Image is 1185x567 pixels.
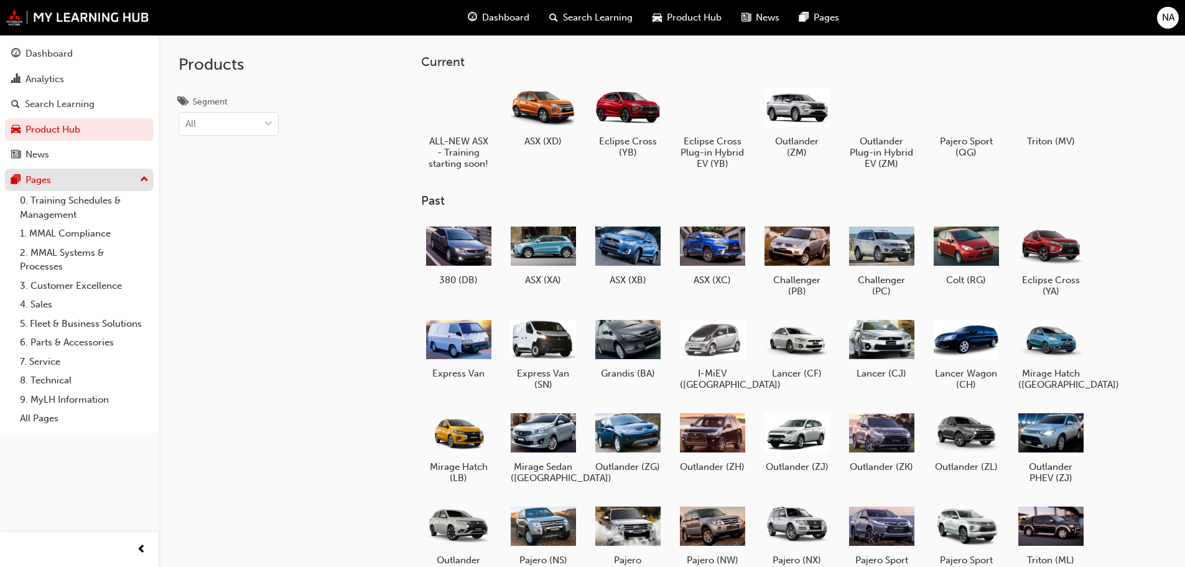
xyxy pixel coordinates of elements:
[15,333,154,352] a: 6. Parts & Accessories
[680,136,745,169] h5: Eclipse Cross Plug-in Hybrid EV (YB)
[764,461,830,472] h5: Outlander (ZJ)
[511,368,576,390] h5: Express Van (SN)
[844,312,919,384] a: Lancer (CJ)
[849,274,914,297] h5: Challenger (PC)
[595,461,661,472] h5: Outlander (ZG)
[590,312,665,384] a: Grandis (BA)
[675,218,750,291] a: ASX (XC)
[1162,11,1174,25] span: NA
[137,542,146,558] span: prev-icon
[844,405,919,477] a: Outlander (ZK)
[140,172,149,188] span: up-icon
[849,136,914,169] h5: Outlander Plug-in Hybrid EV (ZM)
[511,555,576,566] h5: Pajero (NS)
[15,352,154,372] a: 7. Service
[675,312,750,395] a: I-MiEV ([GEOGRAPHIC_DATA])
[15,276,154,296] a: 3. Customer Excellence
[5,93,154,116] a: Search Learning
[814,11,839,25] span: Pages
[764,555,830,566] h5: Pajero (NX)
[11,175,21,186] span: pages-icon
[590,218,665,291] a: ASX (XB)
[264,116,273,133] span: down-icon
[426,274,491,286] h5: 380 (DB)
[929,405,1003,477] a: Outlander (ZL)
[421,194,1128,208] h3: Past
[1018,461,1084,484] h5: Outlander PHEV (ZJ)
[11,124,21,136] span: car-icon
[799,10,809,26] span: pages-icon
[15,295,154,314] a: 4. Sales
[590,79,665,162] a: Eclipse Cross (YB)
[680,555,745,566] h5: Pajero (NW)
[590,405,665,477] a: Outlander (ZG)
[506,79,580,151] a: ASX (XD)
[680,274,745,286] h5: ASX (XC)
[1013,312,1088,395] a: Mirage Hatch ([GEOGRAPHIC_DATA])
[6,9,149,26] a: mmal
[1013,218,1088,302] a: Eclipse Cross (YA)
[844,79,919,174] a: Outlander Plug-in Hybrid EV (ZM)
[11,149,21,161] span: news-icon
[1013,405,1088,489] a: Outlander PHEV (ZJ)
[15,314,154,334] a: 5. Fleet & Business Solutions
[756,11,779,25] span: News
[511,274,576,286] h5: ASX (XA)
[15,390,154,410] a: 9. MyLH Information
[5,143,154,166] a: News
[680,461,745,472] h5: Outlander (ZH)
[741,10,751,26] span: news-icon
[1018,274,1084,297] h5: Eclipse Cross (YA)
[1018,555,1084,566] h5: Triton (ML)
[5,169,154,192] button: Pages
[482,11,529,25] span: Dashboard
[5,40,154,169] button: DashboardAnalyticsSearch LearningProduct HubNews
[760,312,834,384] a: Lancer (CF)
[643,5,732,30] a: car-iconProduct Hub
[426,461,491,484] h5: Mirage Hatch (LB)
[179,97,188,108] span: tags-icon
[849,461,914,472] h5: Outlander (ZK)
[1018,136,1084,147] h5: Triton (MV)
[1018,368,1084,390] h5: Mirage Hatch ([GEOGRAPHIC_DATA])
[15,243,154,276] a: 2. MMAL Systems & Processes
[760,218,834,302] a: Challenger (PB)
[506,405,580,489] a: Mirage Sedan ([GEOGRAPHIC_DATA])
[15,371,154,390] a: 8. Technical
[26,148,49,162] div: News
[653,10,662,26] span: car-icon
[595,136,661,158] h5: Eclipse Cross (YB)
[26,72,64,87] div: Analytics
[760,79,834,162] a: Outlander (ZM)
[595,368,661,379] h5: Grandis (BA)
[26,47,73,61] div: Dashboard
[506,312,580,395] a: Express Van (SN)
[549,10,558,26] span: search-icon
[934,461,999,472] h5: Outlander (ZL)
[5,68,154,91] a: Analytics
[511,136,576,147] h5: ASX (XD)
[929,312,1003,395] a: Lancer Wagon (CH)
[934,274,999,286] h5: Colt (RG)
[468,10,477,26] span: guage-icon
[844,218,919,302] a: Challenger (PC)
[185,117,196,131] div: All
[179,55,279,75] h2: Products
[25,97,95,111] div: Search Learning
[15,409,154,428] a: All Pages
[11,99,20,110] span: search-icon
[15,224,154,243] a: 1. MMAL Compliance
[789,5,849,30] a: pages-iconPages
[929,218,1003,291] a: Colt (RG)
[934,368,999,390] h5: Lancer Wagon (CH)
[193,96,228,108] div: Segment
[426,136,491,169] h5: ALL-NEW ASX - Training starting soon!
[1157,7,1179,29] button: NA
[680,368,745,390] h5: I-MiEV ([GEOGRAPHIC_DATA])
[26,173,51,187] div: Pages
[675,405,750,477] a: Outlander (ZH)
[539,5,643,30] a: search-iconSearch Learning
[667,11,722,25] span: Product Hub
[563,11,633,25] span: Search Learning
